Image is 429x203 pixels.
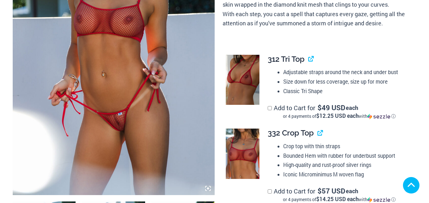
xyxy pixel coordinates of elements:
[283,170,411,179] li: Iconic Microminimus M woven flag
[226,55,259,105] img: Summer Storm Red 312 Tri Top
[316,112,359,119] span: $12.25 USD each
[268,196,411,203] div: or 4 payments of$14.25 USD eachwithSezzle Click to learn more about Sezzle
[283,86,411,96] li: Classic Tri Shape
[268,54,305,64] span: 312 Tri Top
[367,197,390,203] img: Sezzle
[283,142,411,151] li: Crop top with thin straps
[283,160,411,170] li: High-quality and rust-proof silver rings
[268,196,411,203] div: or 4 payments of with
[268,113,411,119] div: or 4 payments of$12.25 USD eachwithSezzle Click to learn more about Sezzle
[268,113,411,119] div: or 4 payments of with
[318,105,345,111] span: 49 USD
[318,103,322,112] span: $
[268,104,411,119] label: Add to Cart for
[316,195,359,203] span: $14.25 USD each
[283,67,411,77] li: Adjustable straps around the neck and under bust
[367,114,390,119] img: Sezzle
[318,188,345,194] span: 57 USD
[268,187,411,203] label: Add to Cart for
[283,151,411,161] li: Bounded Hem with rubber for underbust support
[318,186,322,195] span: $
[268,106,272,110] input: Add to Cart for$49 USD eachor 4 payments of$12.25 USD eachwithSezzle Click to learn more about Se...
[268,128,314,137] span: 332 Crop Top
[268,189,272,193] input: Add to Cart for$57 USD eachor 4 payments of$14.25 USD eachwithSezzle Click to learn more about Se...
[226,129,259,179] img: Summer Storm Red 332 Crop Top
[283,77,411,86] li: Size down for less coverage, size up for more
[346,188,358,194] span: each
[346,105,358,111] span: each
